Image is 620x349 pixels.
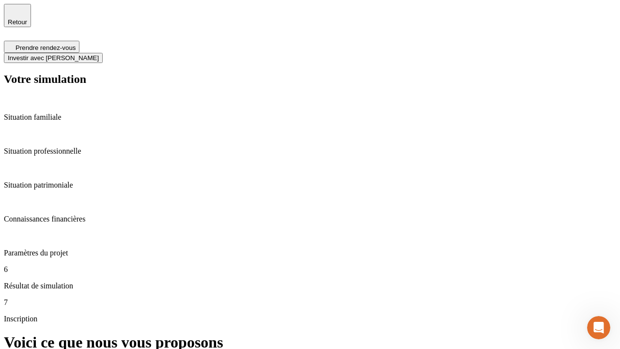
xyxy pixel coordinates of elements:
[4,215,616,223] p: Connaissances financières
[4,41,79,53] button: Prendre rendez-vous
[587,316,610,339] iframe: Intercom live chat
[8,18,27,26] span: Retour
[4,181,616,190] p: Situation patrimoniale
[4,298,616,307] p: 7
[4,73,616,86] h2: Votre simulation
[4,315,616,323] p: Inscription
[4,147,616,156] p: Situation professionnelle
[8,54,99,62] span: Investir avec [PERSON_NAME]
[4,282,616,290] p: Résultat de simulation
[15,44,76,51] span: Prendre rendez-vous
[4,113,616,122] p: Situation familiale
[4,4,31,27] button: Retour
[4,249,616,257] p: Paramètres du projet
[4,265,616,274] p: 6
[4,53,103,63] button: Investir avec [PERSON_NAME]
